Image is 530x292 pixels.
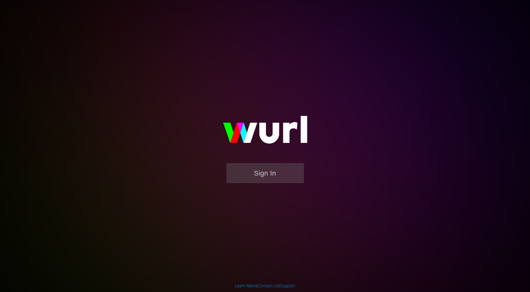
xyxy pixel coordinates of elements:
div: | | [235,283,295,289]
a: Learn More [235,283,256,288]
a: Support [280,283,295,288]
button: Sign In [226,163,304,183]
img: wurl-logo-on-black-223613ac3d8ba8fe6dc639794a292ebdb59501304c7dfd60c99c58986ef67473.svg [203,103,327,163]
a: Contact Us [257,283,279,288]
